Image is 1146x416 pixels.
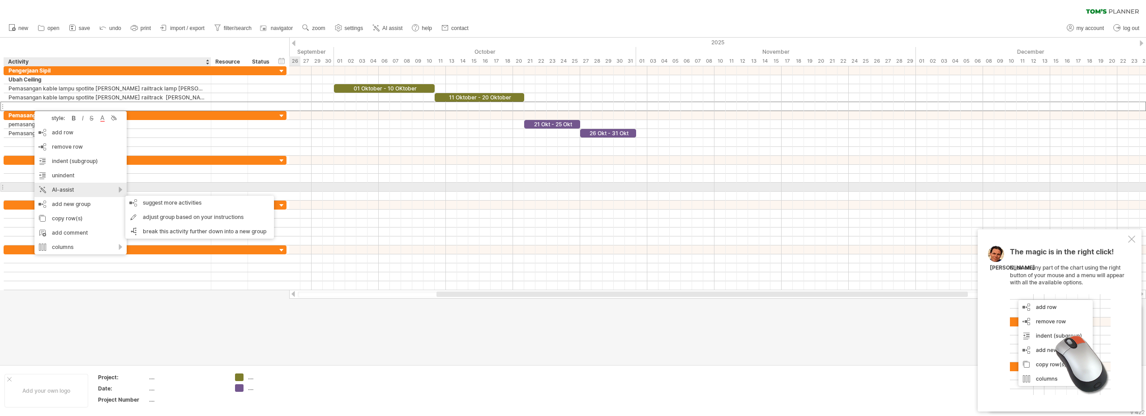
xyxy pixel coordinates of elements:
[927,56,938,66] div: Tuesday, 2 December 2025
[1123,25,1139,31] span: log out
[34,183,127,197] div: AI-assist
[1010,247,1114,261] span: The magic is in the right click!
[871,56,882,66] div: Wednesday, 26 November 2025
[446,56,457,66] div: Monday, 13 October 2025
[1017,56,1028,66] div: Thursday, 11 December 2025
[1095,56,1106,66] div: Friday, 19 December 2025
[38,115,69,121] div: style:
[681,56,692,66] div: Thursday, 6 November 2025
[379,56,390,66] div: Monday, 6 October 2025
[34,211,127,226] div: copy row(s)
[659,56,670,66] div: Tuesday, 4 November 2025
[410,22,435,34] a: help
[726,56,737,66] div: Tuesday, 11 November 2025
[815,56,826,66] div: Thursday, 20 November 2025
[513,56,524,66] div: Monday, 20 October 2025
[224,25,252,31] span: filter/search
[491,56,502,66] div: Friday, 17 October 2025
[9,129,206,137] div: Pemasangan plaswood kamar
[170,25,205,31] span: import / export
[770,56,782,66] div: Saturday, 15 November 2025
[949,56,961,66] div: Thursday, 4 December 2025
[98,385,147,392] div: Date:
[149,396,224,403] div: ....
[248,373,297,381] div: ....
[451,25,469,31] span: contact
[1028,56,1039,66] div: Friday, 12 December 2025
[356,56,368,66] div: Friday, 3 October 2025
[334,47,636,56] div: October 2025
[524,120,580,129] div: 21 Okt - 25 Okt
[983,56,994,66] div: Monday, 8 December 2025
[1111,22,1142,34] a: log out
[9,84,206,93] div: Pemasangan kable lampu spotlite [PERSON_NAME] railtrack lamp [PERSON_NAME] ruang tamu
[838,56,849,66] div: Saturday, 22 November 2025
[141,25,151,31] span: print
[34,125,127,140] div: add row
[334,56,345,66] div: Wednesday, 1 October 2025
[547,56,558,66] div: Thursday, 23 October 2025
[748,56,759,66] div: Thursday, 13 November 2025
[212,22,254,34] a: filter/search
[289,56,300,66] div: Friday, 26 September 2025
[97,22,124,34] a: undo
[502,56,513,66] div: Saturday, 18 October 2025
[1077,25,1104,31] span: my account
[34,226,127,240] div: add comment
[125,224,274,239] div: break this activity further down into a new group
[692,56,703,66] div: Friday, 7 November 2025
[8,57,206,66] div: Activity
[9,111,206,120] div: Pemasangan Plaswood Sheetboard
[323,56,334,66] div: Tuesday, 30 September 2025
[535,56,547,66] div: Wednesday, 22 October 2025
[125,210,274,224] div: adjust group based on your instructions
[52,143,83,150] span: remove row
[439,22,471,34] a: contact
[614,56,625,66] div: Thursday, 30 October 2025
[368,56,379,66] div: Saturday, 4 October 2025
[1065,22,1107,34] a: my account
[804,56,815,66] div: Wednesday, 19 November 2025
[79,25,90,31] span: save
[370,22,405,34] a: AI assist
[737,56,748,66] div: Wednesday, 12 November 2025
[67,22,93,34] a: save
[334,84,435,93] div: 01 Oktober - 10 OKtober
[390,56,401,66] div: Tuesday, 7 October 2025
[345,56,356,66] div: Thursday, 2 October 2025
[382,25,402,31] span: AI assist
[300,56,312,66] div: Saturday, 27 September 2025
[6,22,31,34] a: new
[109,25,121,31] span: undo
[9,66,206,75] div: Pengerjaan Sipil
[1061,56,1073,66] div: Tuesday, 16 December 2025
[1050,56,1061,66] div: Monday, 15 December 2025
[271,25,293,31] span: navigator
[714,56,726,66] div: Monday, 10 November 2025
[149,385,224,392] div: ....
[252,57,272,66] div: Status
[1129,56,1140,66] div: Tuesday, 23 December 2025
[882,56,894,66] div: Thursday, 27 November 2025
[703,56,714,66] div: Saturday, 8 November 2025
[636,47,916,56] div: November 2025
[961,56,972,66] div: Friday, 5 December 2025
[9,120,206,129] div: pemasangan plaswood ruang tamu
[468,56,479,66] div: Wednesday, 15 October 2025
[1010,248,1126,395] div: Click on any part of the chart using the right button of your mouse and a menu will appear with a...
[312,56,323,66] div: Monday, 29 September 2025
[647,56,659,66] div: Monday, 3 November 2025
[1130,409,1145,416] div: v 422
[849,56,860,66] div: Monday, 24 November 2025
[938,56,949,66] div: Wednesday, 3 December 2025
[591,56,603,66] div: Tuesday, 28 October 2025
[826,56,838,66] div: Friday, 21 November 2025
[412,56,423,66] div: Thursday, 9 October 2025
[457,56,468,66] div: Tuesday, 14 October 2025
[558,56,569,66] div: Friday, 24 October 2025
[333,22,366,34] a: settings
[435,93,524,102] div: 11 Oktober - 20 Oktober
[625,56,636,66] div: Friday, 31 October 2025
[128,22,154,34] a: print
[9,93,206,102] div: Pemasangan kable lampu spotlite [PERSON_NAME] railtrack [PERSON_NAME] kamar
